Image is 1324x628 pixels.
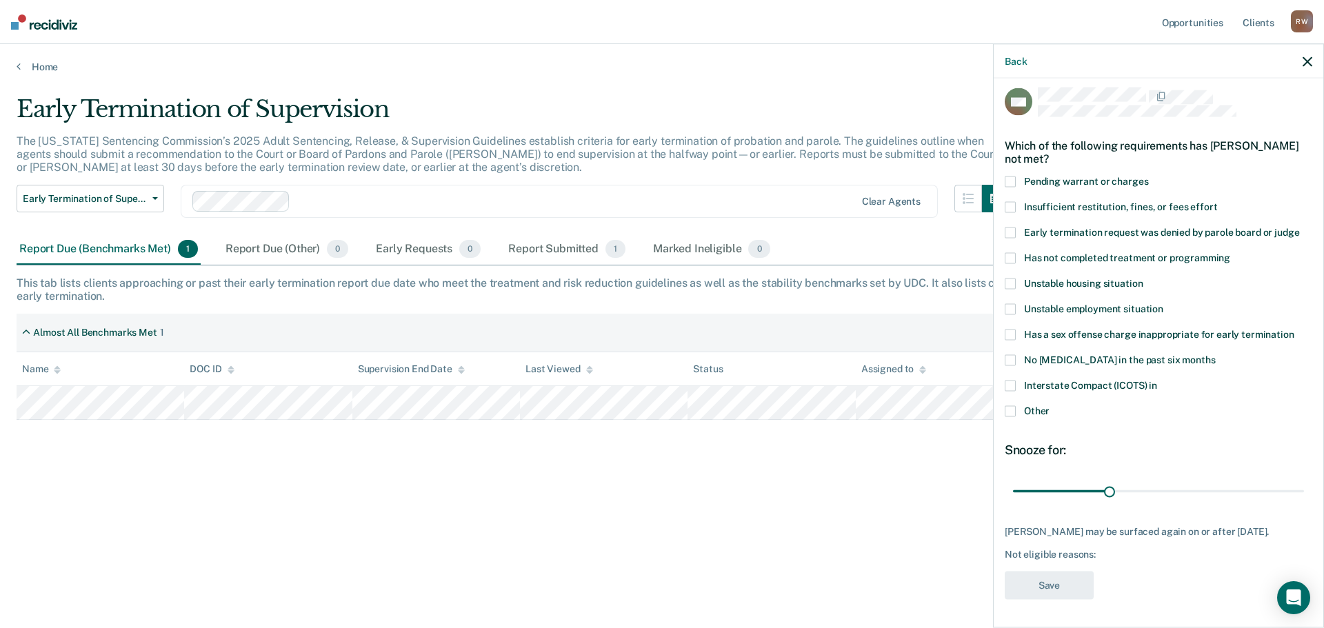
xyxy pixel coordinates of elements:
[1024,405,1050,416] span: Other
[1024,227,1299,238] span: Early termination request was denied by parole board or judge
[459,240,481,258] span: 0
[358,363,465,375] div: Supervision End Date
[505,234,628,265] div: Report Submitted
[1005,128,1312,176] div: Which of the following requirements has [PERSON_NAME] not met?
[1024,201,1217,212] span: Insufficient restitution, fines, or fees effort
[1005,55,1027,67] button: Back
[223,234,351,265] div: Report Due (Other)
[178,240,198,258] span: 1
[33,327,157,338] div: Almost All Benchmarks Met
[17,61,1307,73] a: Home
[11,14,77,30] img: Recidiviz
[1024,380,1157,391] span: Interstate Compact (ICOTS) in
[861,363,926,375] div: Assigned to
[1005,525,1312,537] div: [PERSON_NAME] may be surfaced again on or after [DATE].
[1024,354,1215,365] span: No [MEDICAL_DATA] in the past six months
[693,363,723,375] div: Status
[373,234,483,265] div: Early Requests
[525,363,592,375] div: Last Viewed
[17,276,1307,303] div: This tab lists clients approaching or past their early termination report due date who meet the t...
[23,193,147,205] span: Early Termination of Supervision
[862,196,921,207] div: Clear agents
[1024,176,1148,187] span: Pending warrant or charges
[1005,571,1094,600] button: Save
[17,134,998,174] p: The [US_STATE] Sentencing Commission’s 2025 Adult Sentencing, Release, & Supervision Guidelines e...
[605,240,625,258] span: 1
[1005,549,1312,560] div: Not eligible reasons:
[17,234,201,265] div: Report Due (Benchmarks Met)
[327,240,348,258] span: 0
[1024,303,1163,314] span: Unstable employment situation
[160,327,164,338] div: 1
[1024,252,1230,263] span: Has not completed treatment or programming
[748,240,770,258] span: 0
[1005,443,1312,458] div: Snooze for:
[22,363,61,375] div: Name
[1291,10,1313,32] div: R W
[17,95,1010,134] div: Early Termination of Supervision
[190,363,234,375] div: DOC ID
[1024,329,1294,340] span: Has a sex offense charge inappropriate for early termination
[650,234,773,265] div: Marked Ineligible
[1277,581,1310,614] div: Open Intercom Messenger
[1024,278,1143,289] span: Unstable housing situation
